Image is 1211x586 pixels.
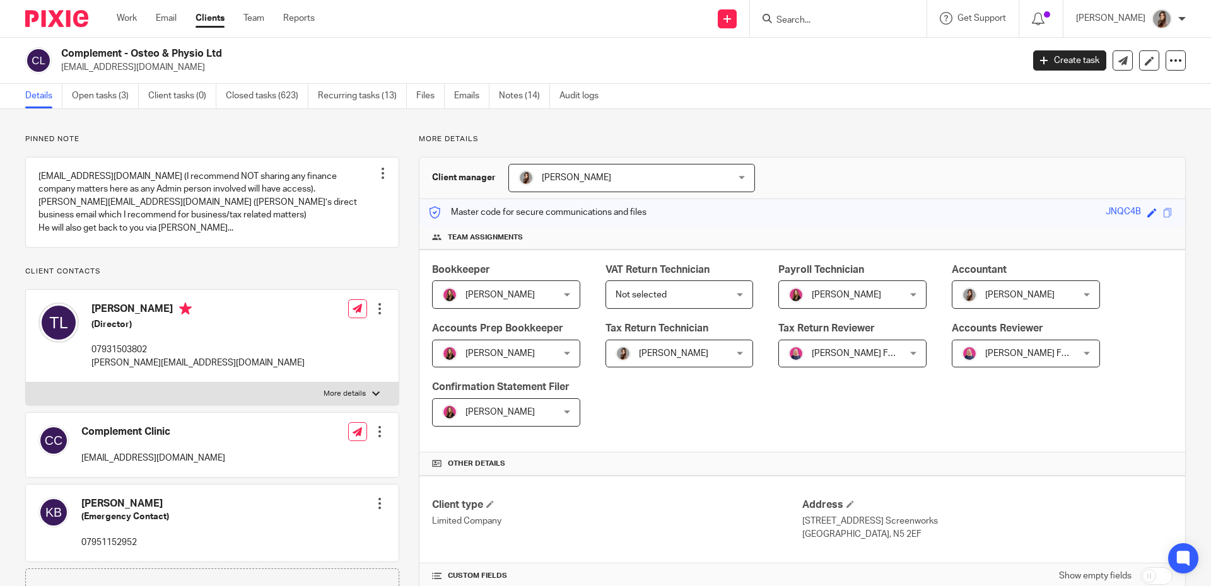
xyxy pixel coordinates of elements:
span: [PERSON_NAME] [465,290,535,299]
span: Get Support [957,14,1006,23]
img: 17.png [442,405,457,420]
h4: Address [802,498,1173,512]
p: Master code for secure communications and files [429,206,646,219]
img: 22.png [616,346,631,361]
p: [EMAIL_ADDRESS][DOMAIN_NAME] [81,452,225,464]
a: Details [25,84,62,108]
span: VAT Return Technician [605,265,710,275]
img: Pixie [25,10,88,27]
h2: Complement - Osteo & Physio Ltd [61,47,824,60]
a: Create task [1033,50,1106,71]
a: Email [156,12,177,25]
i: Primary [179,302,192,315]
h5: (Emergency Contact) [81,510,169,523]
h5: (Director) [91,318,305,331]
a: Team [243,12,264,25]
span: [PERSON_NAME] [465,408,535,417]
img: svg%3E [38,497,69,527]
p: Pinned note [25,134,399,144]
span: [PERSON_NAME] [542,173,611,182]
img: 22.png [518,170,534,185]
h4: [PERSON_NAME] [81,497,169,510]
a: Recurring tasks (13) [318,84,407,108]
img: svg%3E [38,302,79,343]
img: 17.png [788,287,804,302]
span: Payroll Technician [778,265,864,275]
a: Work [117,12,137,25]
img: svg%3E [25,47,52,74]
img: 22.png [962,287,977,302]
span: [PERSON_NAME] [465,349,535,358]
span: Tax Return Reviewer [778,323,875,333]
a: Reports [283,12,315,25]
span: Not selected [616,290,667,299]
label: Show empty fields [1059,570,1132,582]
span: Accounts Reviewer [952,323,1043,333]
a: Notes (14) [499,84,550,108]
a: Audit logs [559,84,608,108]
img: Cheryl%20Sharp%20FCCA.png [788,346,804,361]
a: Closed tasks (623) [226,84,308,108]
p: Client contacts [25,267,399,277]
span: Bookkeeper [432,265,490,275]
a: Clients [196,12,225,25]
span: Other details [448,459,505,469]
img: Cheryl%20Sharp%20FCCA.png [962,346,977,361]
p: 07931503802 [91,343,305,356]
h4: [PERSON_NAME] [91,302,305,318]
span: [PERSON_NAME] [812,290,881,299]
span: Accounts Prep Bookkeeper [432,323,563,333]
span: [PERSON_NAME] FCCA [985,349,1080,358]
a: Emails [454,84,489,108]
span: Team assignments [448,233,523,243]
a: Open tasks (3) [72,84,139,108]
h4: Client type [432,498,802,512]
img: 17.png [442,346,457,361]
span: Tax Return Technician [605,323,708,333]
img: 17.png [442,287,457,302]
div: JNQC4B [1106,205,1141,220]
h4: Complement Clinic [81,425,225,439]
p: [PERSON_NAME] [1076,12,1145,25]
p: More details [419,134,1186,144]
span: [PERSON_NAME] [639,349,708,358]
span: Confirmation Statement Filer [432,382,570,392]
p: [STREET_ADDRESS] Screenworks [802,515,1173,527]
p: [GEOGRAPHIC_DATA], N5 2EF [802,528,1173,541]
span: [PERSON_NAME] FCCA [812,349,906,358]
p: [PERSON_NAME][EMAIL_ADDRESS][DOMAIN_NAME] [91,357,305,369]
span: [PERSON_NAME] [985,290,1055,299]
p: [EMAIL_ADDRESS][DOMAIN_NAME] [61,61,1014,74]
h3: Client manager [432,171,496,184]
a: Client tasks (0) [148,84,216,108]
h4: CUSTOM FIELDS [432,571,802,581]
p: Limited Company [432,515,802,527]
a: Files [416,84,445,108]
input: Search [775,15,889,26]
img: 22.png [1152,9,1172,29]
span: Accountant [952,265,1007,275]
p: 07951152952 [81,536,169,549]
p: More details [324,389,366,399]
img: svg%3E [38,425,69,456]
